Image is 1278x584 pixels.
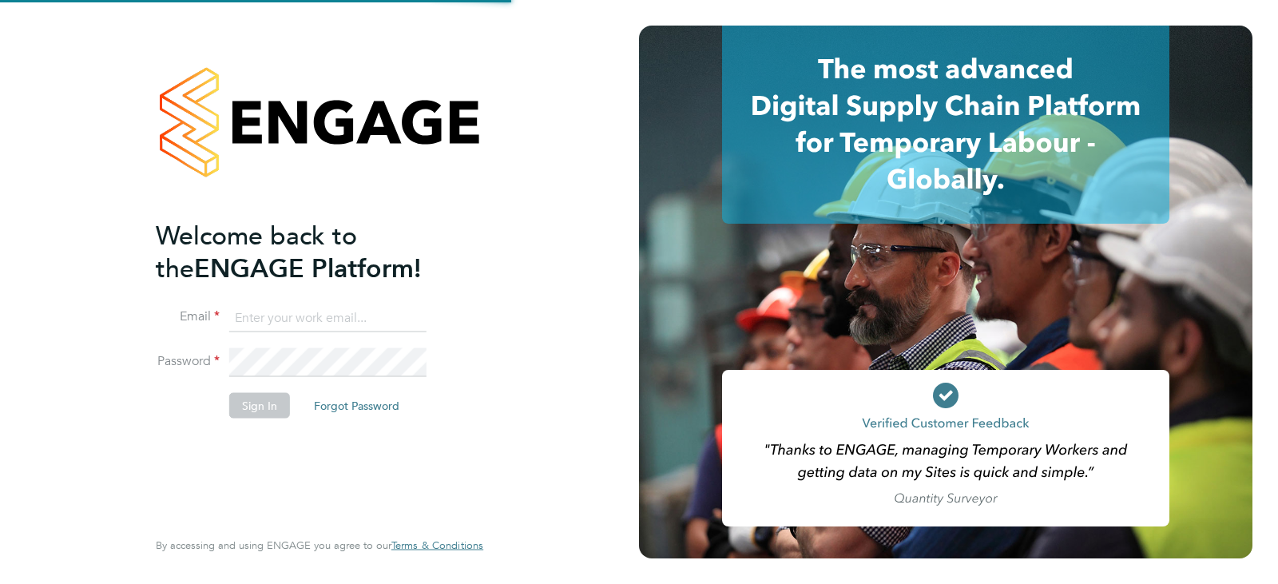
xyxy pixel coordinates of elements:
[156,220,357,284] span: Welcome back to the
[156,353,220,370] label: Password
[156,538,483,552] span: By accessing and using ENGAGE you agree to our
[229,304,427,332] input: Enter your work email...
[301,393,412,419] button: Forgot Password
[156,308,220,325] label: Email
[156,219,467,284] h2: ENGAGE Platform!
[391,539,483,552] a: Terms & Conditions
[229,393,290,419] button: Sign In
